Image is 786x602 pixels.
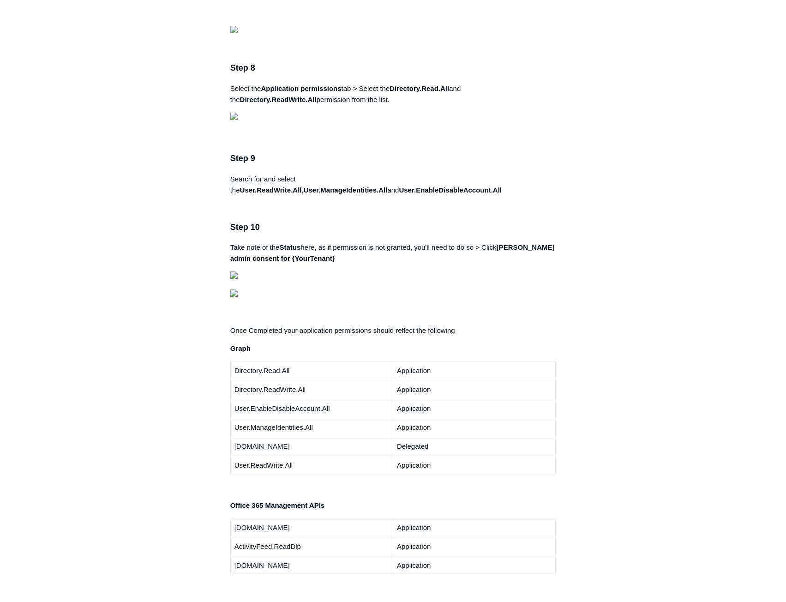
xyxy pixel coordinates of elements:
[230,174,556,196] p: Search for and select the
[390,84,449,92] strong: Directory.Read.All
[393,518,555,537] td: Application
[230,152,556,165] h3: Step 9
[230,399,393,418] td: User.EnableDisableAccount.All
[230,418,393,437] td: User.ManageIdentities.All
[393,380,555,399] td: Application
[393,556,555,575] td: Application
[230,344,251,352] strong: Graph
[261,84,341,92] strong: Application permissions
[240,186,302,194] strong: User.ReadWrite.All
[230,221,556,234] h3: Step 10
[304,186,388,194] strong: User.ManageIdentities.All
[230,242,556,264] p: Take note of the here, as if permission is not granted, you'll need to do so > Click
[230,456,393,475] td: User.ReadWrite.All
[230,437,393,456] td: [DOMAIN_NAME]
[279,243,300,251] strong: Status
[230,380,393,399] td: Directory.ReadWrite.All
[230,271,238,279] img: 28065698722835
[393,399,555,418] td: Application
[393,361,555,380] td: Application
[230,361,393,380] td: Directory.Read.All
[230,61,556,75] h3: Step 8
[230,325,556,336] p: Once Completed your application permissions should reflect the following
[393,456,555,475] td: Application
[230,501,325,509] strong: Office 365 Management APIs
[230,518,393,537] td: [DOMAIN_NAME]
[230,289,238,297] img: 28066014540947
[240,96,317,103] strong: Directory.ReadWrite.All
[230,26,238,33] img: 28065698685203
[302,186,502,194] span: , and
[230,113,238,120] img: 28065668144659
[399,186,502,194] strong: User.EnableDisableAccount.All
[230,83,556,105] p: Select the tab > Select the and the permission from the list.
[393,418,555,437] td: Application
[230,537,393,556] td: ActivityFeed.ReadDlp
[230,556,393,575] td: [DOMAIN_NAME]
[393,437,555,456] td: Delegated
[393,537,555,556] td: Application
